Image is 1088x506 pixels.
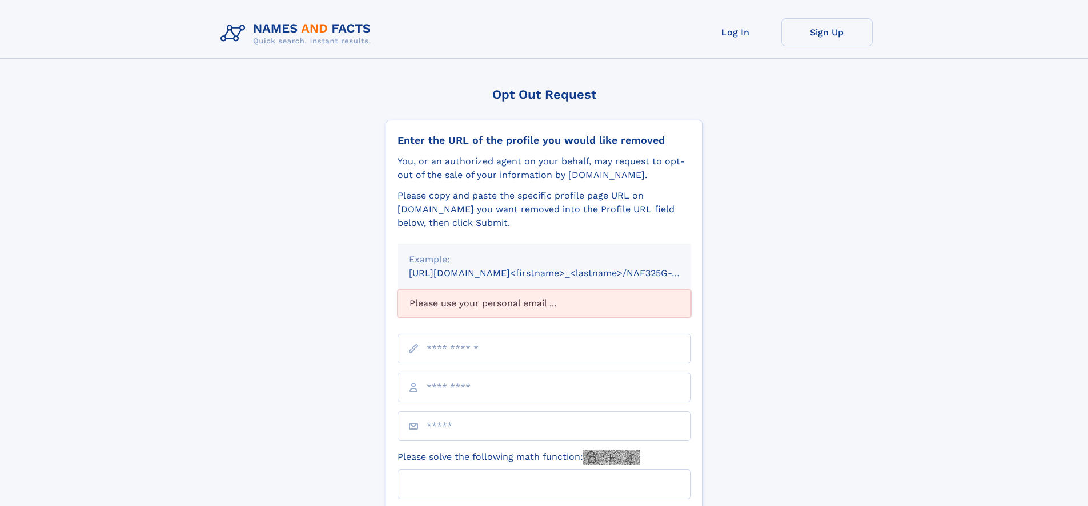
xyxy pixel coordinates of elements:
div: You, or an authorized agent on your behalf, may request to opt-out of the sale of your informatio... [398,155,691,182]
a: Log In [690,18,781,46]
div: Please use your personal email ... [398,289,691,318]
label: Please solve the following math function: [398,450,640,465]
a: Sign Up [781,18,873,46]
div: Example: [409,253,680,266]
div: Opt Out Request [386,87,703,102]
div: Enter the URL of the profile you would like removed [398,134,691,147]
img: Logo Names and Facts [216,18,380,49]
small: [URL][DOMAIN_NAME]<firstname>_<lastname>/NAF325G-xxxxxxxx [409,268,713,278]
div: Please copy and paste the specific profile page URL on [DOMAIN_NAME] you want removed into the Pr... [398,189,691,230]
